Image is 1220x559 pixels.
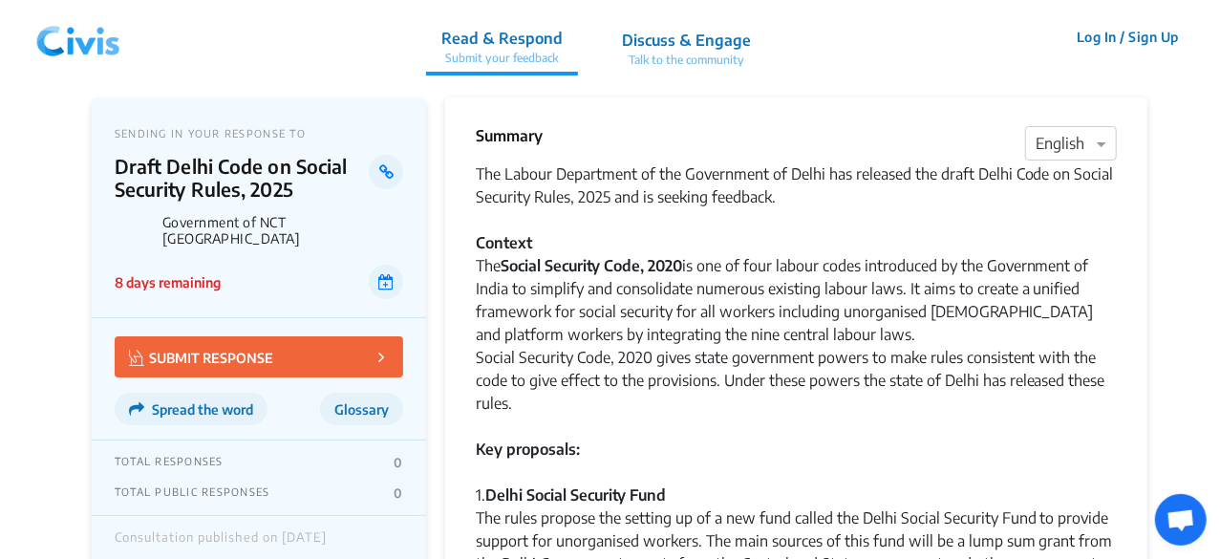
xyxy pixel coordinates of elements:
[476,438,1117,506] div: 1.
[115,272,221,292] p: 8 days remaining
[115,455,224,470] p: TOTAL RESPONSES
[441,50,563,67] p: Submit your feedback
[115,210,155,250] img: Government of NCT Delhi logo
[115,393,268,425] button: Spread the word
[115,530,327,555] div: Consultation published on [DATE]
[334,401,389,418] span: Glossary
[129,350,144,366] img: Vector.jpg
[394,455,402,470] p: 0
[1155,494,1207,546] div: Open chat
[29,9,128,66] img: navlogo.png
[115,155,370,201] p: Draft Delhi Code on Social Security Rules, 2025
[320,393,403,425] button: Glossary
[476,162,1117,208] div: The Labour Department of the Government of Delhi has released the draft Delhi Code on Social Secu...
[129,346,273,368] p: SUBMIT RESPONSE
[476,346,1117,415] div: Social Security Code, 2020 gives state government powers to make rules consistent with the code t...
[115,336,403,377] button: SUBMIT RESPONSE
[441,27,563,50] p: Read & Respond
[476,254,1117,346] div: The is one of four labour codes introduced by the Government of India to simplify and consolidate...
[622,52,751,69] p: Talk to the community
[1064,22,1191,52] button: Log In / Sign Up
[115,127,403,140] p: SENDING IN YOUR RESPONSE TO
[622,29,751,52] p: Discuss & Engage
[394,485,402,501] p: 0
[476,233,532,252] strong: Context
[485,485,666,505] strong: Delhi Social Security Fund
[152,401,253,418] span: Spread the word
[115,485,270,501] p: TOTAL PUBLIC RESPONSES
[501,256,682,275] strong: Social Security Code, 2020
[476,124,543,147] p: Summary
[162,214,403,247] p: Government of NCT [GEOGRAPHIC_DATA]
[476,440,580,482] strong: Key proposals:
